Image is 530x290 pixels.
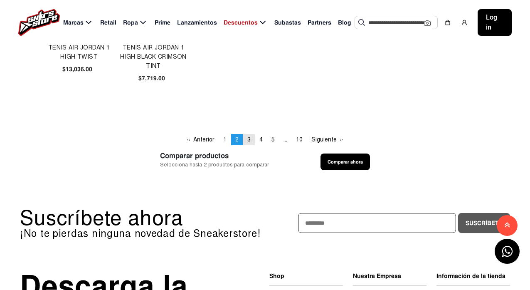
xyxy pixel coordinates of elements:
span: Descuentos [224,18,258,27]
span: 2 [235,136,239,143]
button: Suscríbete [458,213,510,233]
span: Log in [486,12,503,32]
li: Nuestra Empresa [353,272,426,280]
span: 10 [296,136,303,143]
span: ... [283,136,287,143]
li: Shop [269,272,343,280]
h4: Tenis Air Jordan 1 High Black Crimson Tint [120,43,187,71]
span: 5 [271,136,275,143]
span: $13,036.00 [62,65,92,74]
h4: Tenis Air Jordan 1 High Twist [45,43,113,62]
p: Suscríbete ahora [20,208,265,228]
img: Buscar [358,19,365,26]
a: Anterior page [183,134,219,145]
span: Retail [100,18,116,27]
ul: Pagination [183,134,348,145]
span: Ropa [123,18,138,27]
span: Blog [338,18,351,27]
button: Comparar ahora [320,154,370,170]
span: Lanzamientos [177,18,217,27]
span: $7,719.00 [138,74,165,83]
span: 4 [259,136,263,143]
img: shopping [444,19,451,26]
span: Marcas [63,18,84,27]
span: Prime [155,18,170,27]
li: Información de la tienda [436,272,510,280]
span: Comparar productos [160,151,269,161]
span: Selecciona hasta 2 productos para comparar [160,161,269,169]
a: Siguiente page [307,134,347,145]
img: user [461,19,468,26]
span: 1 [223,136,227,143]
p: ¡No te pierdas ninguna novedad de Sneakerstore! [20,228,265,238]
span: Subastas [274,18,301,27]
span: Partners [308,18,331,27]
span: 3 [247,136,251,143]
img: Cámara [424,20,431,26]
img: logo [18,9,60,36]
